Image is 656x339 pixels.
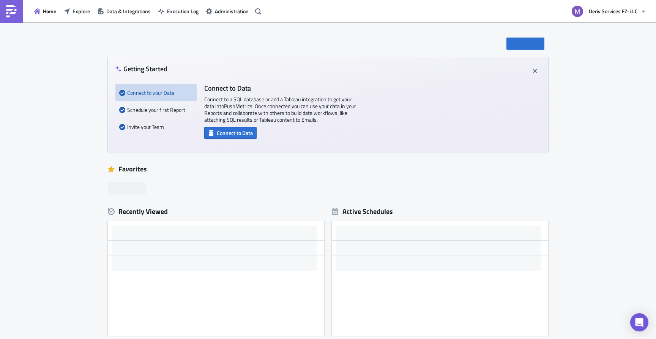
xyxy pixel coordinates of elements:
span: Connect to Data [217,129,253,137]
img: Avatar [571,5,584,18]
div: Invite your Team [119,118,193,135]
span: Explore [73,7,90,15]
div: Active Schedules [332,207,393,216]
span: Execution Log [167,7,199,15]
h4: Connect to Data [204,84,356,92]
div: Favorites [108,163,548,175]
button: Explore [60,5,94,17]
h4: Getting Started [115,65,167,73]
span: Home [43,7,56,15]
button: Deriv Services FZ-LLC [567,3,650,20]
button: Connect to Data [204,127,257,139]
p: Connect to a SQL database or add a Tableau integration to get your data into PushMetrics . Once c... [204,96,356,123]
span: Data & Integrations [106,7,151,15]
button: Administration [202,5,252,17]
button: Home [30,5,60,17]
button: Data & Integrations [94,5,155,17]
div: Recently Viewed [108,206,324,217]
div: Open Intercom Messenger [630,313,648,331]
div: Connect to your Data [119,84,193,101]
img: PushMetrics [5,5,17,17]
div: Schedule your first Report [119,101,193,118]
button: Execution Log [155,5,202,17]
a: Connect to Data [204,128,257,136]
span: Deriv Services FZ-LLC [589,7,638,15]
span: Administration [215,7,249,15]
